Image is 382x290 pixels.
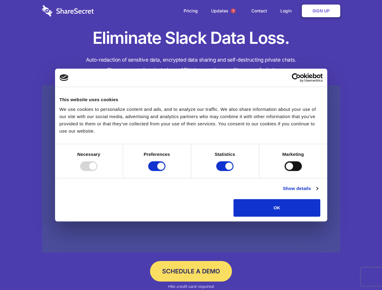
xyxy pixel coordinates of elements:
a: Usercentrics Cookiebot - opens in a new window [270,73,323,82]
strong: Statistics [215,152,235,157]
a: Sign Up [302,5,340,17]
div: We use cookies to personalize content and ads, and to analyze our traffic. We also share informat... [60,106,323,135]
img: logo-wordmark-white-trans-d4663122ce5f474addd5e946df7df03e33cb6a1c49d2221995e7729f52c070b2.svg [42,5,94,17]
em: *No credit card required. [167,284,215,289]
h1: Eliminate Slack Data Loss. [42,27,340,49]
h4: Auto-redaction of sensitive data, encrypted data sharing and self-destructing private chats. Shar... [42,55,340,75]
button: OK [233,199,320,217]
a: Login [274,2,301,20]
strong: Marketing [282,152,304,157]
a: Schedule a Demo [150,261,232,282]
span: 1 [231,8,236,13]
a: Wistia video thumbnail [42,85,340,253]
div: This website uses cookies [60,96,323,103]
a: Pricing [178,2,204,20]
strong: Necessary [77,152,100,157]
strong: Preferences [144,152,170,157]
img: logo [60,74,69,81]
a: Show details [283,185,318,192]
a: Contact [245,2,273,20]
